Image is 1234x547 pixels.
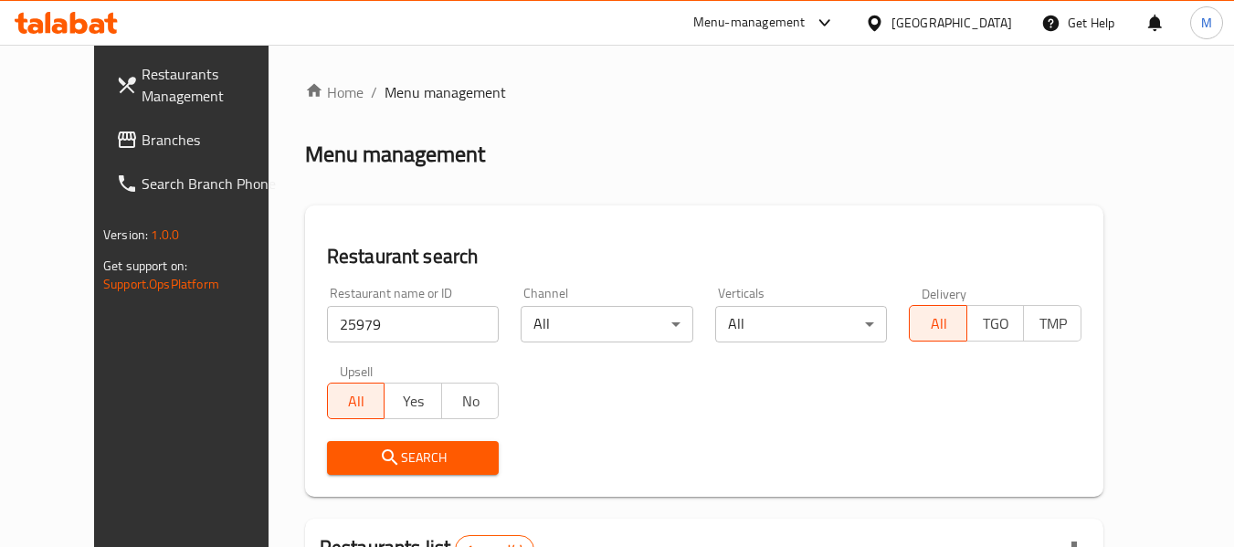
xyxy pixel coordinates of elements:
span: Restaurants Management [142,63,286,107]
a: Restaurants Management [101,52,301,118]
input: Search for restaurant name or ID.. [327,306,500,342]
h2: Menu management [305,140,485,169]
span: Branches [142,129,286,151]
div: All [715,306,888,342]
div: Menu-management [693,12,806,34]
button: All [909,305,967,342]
div: All [521,306,693,342]
span: Search [342,447,485,469]
nav: breadcrumb [305,81,1103,103]
button: No [441,383,500,419]
span: Get support on: [103,254,187,278]
span: All [335,388,378,415]
span: No [449,388,492,415]
span: Menu management [385,81,506,103]
label: Upsell [340,364,374,377]
span: TGO [975,310,1018,337]
button: TGO [966,305,1025,342]
span: Search Branch Phone [142,173,286,195]
button: All [327,383,385,419]
a: Support.OpsPlatform [103,272,219,296]
h2: Restaurant search [327,243,1081,270]
label: Delivery [922,287,967,300]
span: M [1201,13,1212,33]
div: [GEOGRAPHIC_DATA] [891,13,1012,33]
a: Branches [101,118,301,162]
span: Version: [103,223,148,247]
button: TMP [1023,305,1081,342]
li: / [371,81,377,103]
button: Yes [384,383,442,419]
span: All [917,310,960,337]
button: Search [327,441,500,475]
a: Search Branch Phone [101,162,301,205]
span: 1.0.0 [151,223,179,247]
span: TMP [1031,310,1074,337]
span: Yes [392,388,435,415]
a: Home [305,81,364,103]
